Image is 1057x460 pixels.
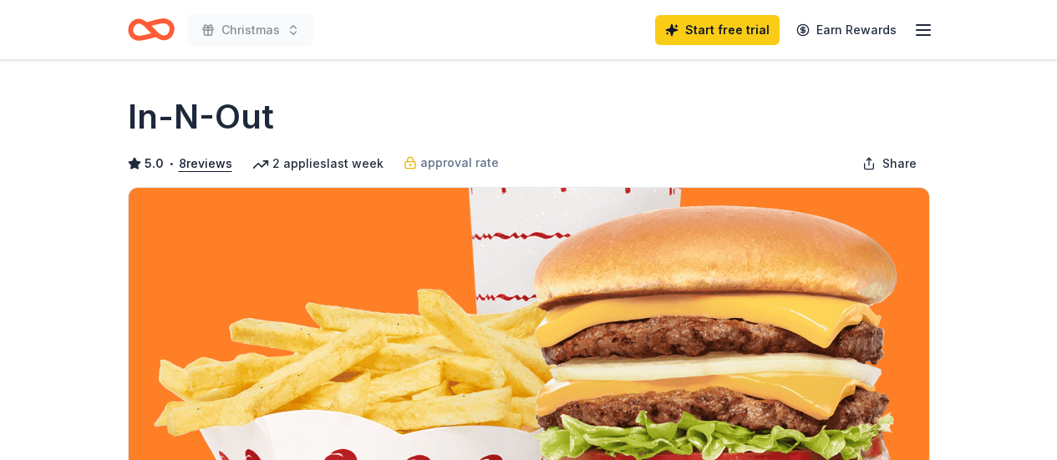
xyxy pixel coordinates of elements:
span: Share [882,154,917,174]
button: Share [849,147,930,180]
span: 5.0 [145,154,164,174]
span: Christmas [221,20,280,40]
span: • [168,157,174,170]
span: approval rate [420,153,499,173]
button: 8reviews [179,154,232,174]
h1: In-N-Out [128,94,274,140]
a: Earn Rewards [786,15,907,45]
a: approval rate [404,153,499,173]
div: 2 applies last week [252,154,384,174]
button: Christmas [188,13,313,47]
a: Home [128,10,175,49]
a: Start free trial [655,15,780,45]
